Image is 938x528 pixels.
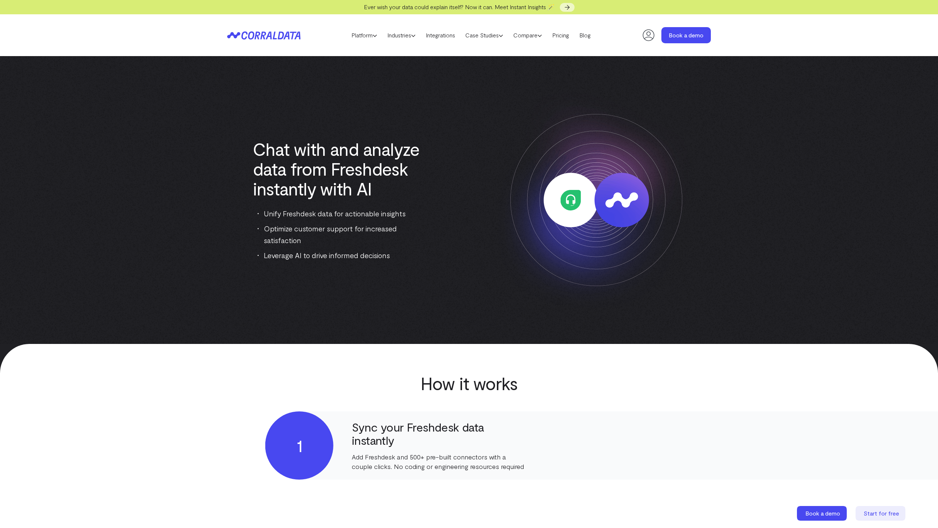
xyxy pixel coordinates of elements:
h4: Sync your Freshdesk data instantly [352,420,528,447]
a: Blog [574,30,596,41]
li: Leverage AI to drive informed decisions [258,249,431,261]
a: Book a demo [661,27,711,43]
a: Start for free [856,506,907,521]
span: Book a demo [805,510,840,517]
a: Compare [508,30,547,41]
span: Ever wish your data could explain itself? Now it can. Meet Instant Insights 🪄 [364,3,555,10]
a: Integrations [421,30,460,41]
a: Case Studies [460,30,508,41]
a: Industries [382,30,421,41]
li: Unify Freshdesk data for actionable insights [258,208,431,219]
a: Book a demo [797,506,848,521]
a: Platform [346,30,382,41]
p: Add Freshdesk and 500+ pre-built connectors with a couple clicks. No coding or engineering resour... [352,452,528,471]
a: Pricing [547,30,574,41]
span: Start for free [864,510,899,517]
h2: How it works [343,373,595,393]
h1: Chat with and analyze data from Freshdesk instantly with AI [253,139,431,198]
li: Optimize customer support for increased satisfaction [258,223,431,246]
div: 1 [265,411,333,480]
